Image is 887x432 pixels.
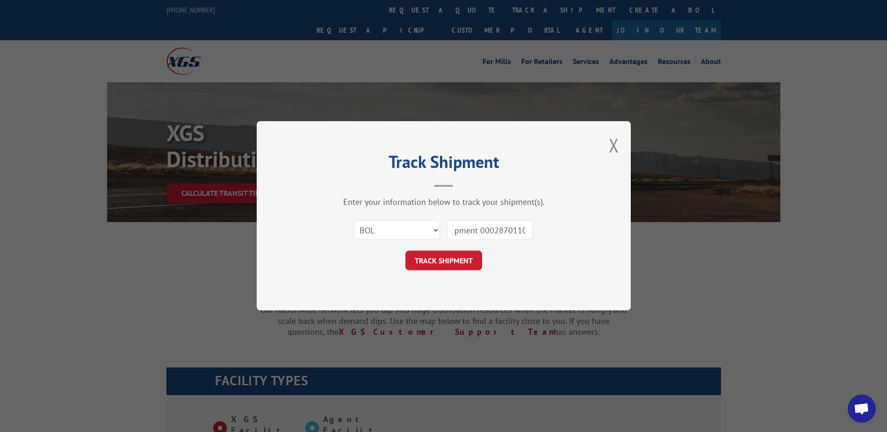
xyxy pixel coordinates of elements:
[303,197,584,208] div: Enter your information below to track your shipment(s).
[609,133,619,158] button: Close modal
[303,155,584,173] h2: Track Shipment
[848,395,876,423] div: Open chat
[405,251,482,271] button: TRACK SHIPMENT
[447,221,533,240] input: Number(s)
